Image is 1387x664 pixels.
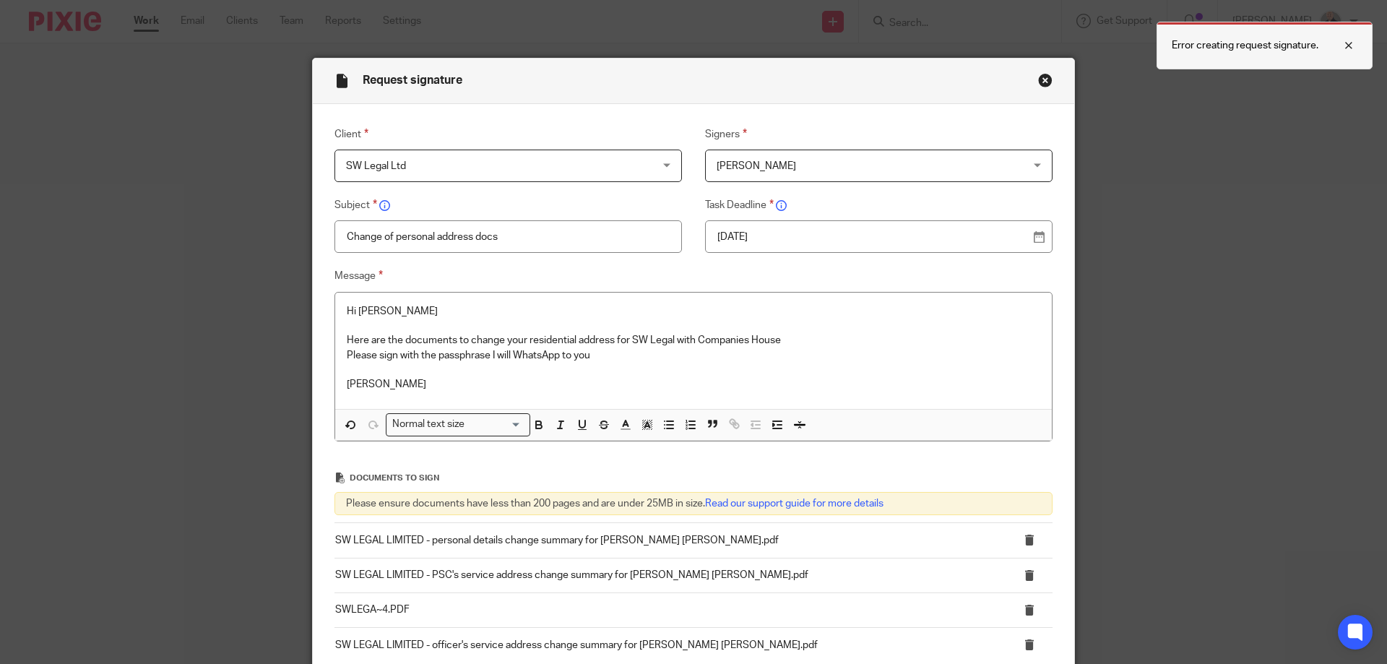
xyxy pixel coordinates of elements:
span: SW Legal Ltd [346,161,406,171]
p: Hi [PERSON_NAME] [347,304,1040,319]
div: Search for option [386,413,530,436]
p: [PERSON_NAME] [347,377,1040,392]
span: [PERSON_NAME] [717,161,796,171]
div: Please ensure documents have less than 200 pages and are under 25MB in size. [334,492,1053,515]
p: Here are the documents to change your residential address for SW Legal with Companies House [347,333,1040,348]
span: Normal text size [389,417,468,432]
a: Read our support guide for more details [705,499,883,509]
span: Documents to sign [350,474,439,482]
p: SW LEGAL LIMITED - personal details change summary for [PERSON_NAME] [PERSON_NAME].pdf [335,533,992,548]
span: Subject [334,200,377,210]
span: Request signature [363,74,462,86]
input: Insert subject [334,220,682,253]
p: Error creating request signature. [1172,38,1318,53]
p: [DATE] [717,230,1029,244]
p: SWLEGA~4.PDF [335,603,992,617]
span: Task Deadline [705,200,774,210]
label: Client [334,126,682,143]
p: Please sign with the passphrase I will WhatsApp to you [347,348,1040,363]
label: Signers [705,126,1053,143]
p: SW LEGAL LIMITED - PSC's service address change summary for [PERSON_NAME] [PERSON_NAME].pdf [335,568,992,582]
p: SW LEGAL LIMITED - officer's service address change summary for [PERSON_NAME] [PERSON_NAME].pdf [335,638,992,652]
input: Search for option [470,417,522,432]
label: Message [334,267,1053,285]
button: Close modal [1038,73,1053,87]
